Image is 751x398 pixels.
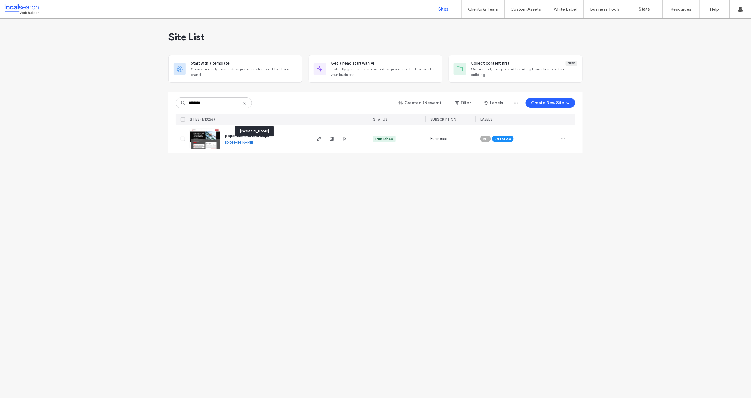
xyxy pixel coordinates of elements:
[375,136,393,142] div: Published
[191,66,297,77] span: Choose a ready-made design and customize it to fit your brand.
[168,31,205,43] span: Site List
[554,7,577,12] label: White Label
[331,66,437,77] span: Instantly generate a site with design and content tailored to your business.
[449,98,477,108] button: Filter
[430,117,456,122] span: SUBSCRIPTION
[439,6,449,12] label: Sites
[710,7,719,12] label: Help
[430,136,448,142] span: Business+
[590,7,620,12] label: Business Tools
[471,60,509,66] span: Collect content first
[511,7,541,12] label: Custom Assets
[449,55,583,83] div: Collect content firstNewGather text, images, and branding from clients before building.
[393,98,447,108] button: Created (Newest)
[495,136,511,142] span: Editor 2.0
[191,60,230,66] span: Start with a template
[235,126,274,136] div: [DOMAIN_NAME]
[225,133,269,138] a: pepsmachineryservices
[671,7,692,12] label: Resources
[309,55,442,83] div: Get a head start with AIInstantly generate a site with design and content tailored to your business.
[479,98,509,108] button: Labels
[190,117,215,122] span: SITES (1/13266)
[566,61,577,66] div: New
[483,136,488,142] span: API
[225,140,253,145] a: [DOMAIN_NAME]
[468,7,498,12] label: Clients & Team
[639,6,650,12] label: Stats
[526,98,575,108] button: Create New Site
[373,117,388,122] span: STATUS
[331,60,374,66] span: Get a head start with AI
[471,66,577,77] span: Gather text, images, and branding from clients before building.
[168,55,302,83] div: Start with a templateChoose a ready-made design and customize it to fit your brand.
[480,117,493,122] span: LABELS
[14,4,26,10] span: Help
